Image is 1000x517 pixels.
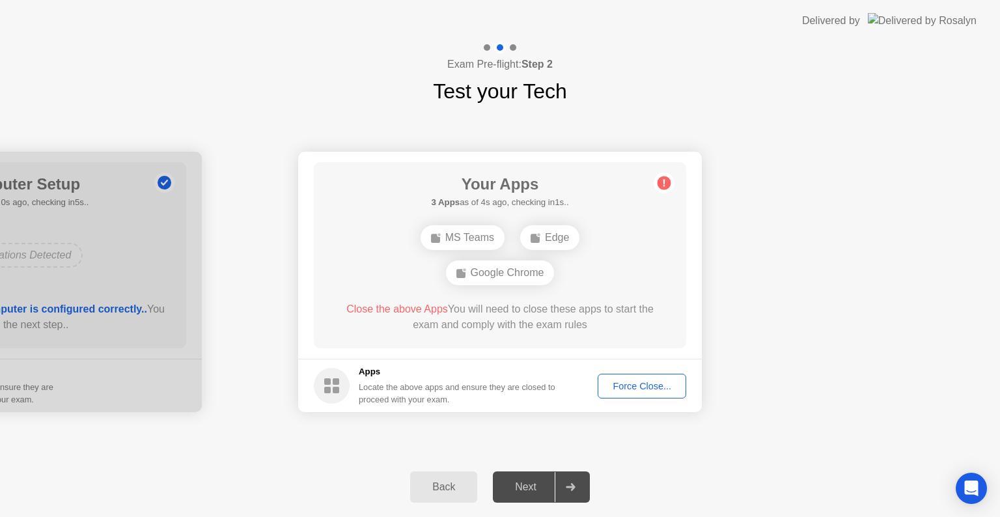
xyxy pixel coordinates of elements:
h5: Apps [359,365,556,378]
b: 3 Apps [431,197,460,207]
b: Step 2 [521,59,553,70]
div: MS Teams [421,225,505,250]
div: Delivered by [802,13,860,29]
button: Force Close... [598,374,686,398]
button: Back [410,471,477,503]
h5: as of 4s ago, checking in1s.. [431,196,568,209]
h1: Your Apps [431,173,568,196]
h4: Exam Pre-flight: [447,57,553,72]
div: Back [414,481,473,493]
div: Google Chrome [446,260,555,285]
div: Force Close... [602,381,682,391]
div: Open Intercom Messenger [956,473,987,504]
div: You will need to close these apps to start the exam and comply with the exam rules [333,301,668,333]
div: Next [497,481,555,493]
h1: Test your Tech [433,76,567,107]
img: Delivered by Rosalyn [868,13,977,28]
div: Edge [520,225,579,250]
button: Next [493,471,590,503]
span: Close the above Apps [346,303,448,314]
div: Locate the above apps and ensure they are closed to proceed with your exam. [359,381,556,406]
